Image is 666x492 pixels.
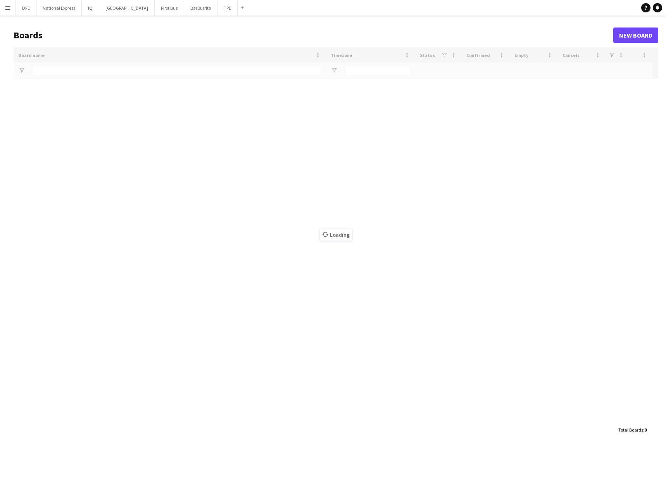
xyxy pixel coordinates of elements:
[16,0,36,15] button: DFE
[644,427,647,433] span: 0
[82,0,99,15] button: IQ
[184,0,217,15] button: BarBurrito
[99,0,155,15] button: [GEOGRAPHIC_DATA]
[613,28,658,43] a: New Board
[618,427,643,433] span: Total Boards
[36,0,82,15] button: National Express
[217,0,238,15] button: TPE
[618,422,647,437] div: :
[320,229,352,241] span: Loading
[14,29,613,41] h1: Boards
[155,0,184,15] button: First Bus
